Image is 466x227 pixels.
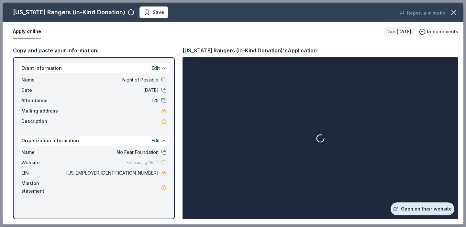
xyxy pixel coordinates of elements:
div: [US_STATE] Rangers (In-Kind Donation)'s Application [183,46,317,55]
span: Requirements [427,28,458,36]
div: Due [DATE] [384,27,414,36]
a: Open on their website [391,202,454,215]
span: No Fear Foundation [65,148,159,156]
span: Name [21,148,65,156]
button: Edit [151,64,160,72]
button: Save [139,6,168,18]
span: Website [21,159,65,167]
div: Event information [19,63,169,73]
div: Organization information [19,135,169,146]
span: Description [21,117,65,125]
span: Fill in using "Edit" [127,160,159,165]
span: Mailing address [21,107,65,115]
button: Apply online [13,25,41,38]
span: Attendance [21,97,65,104]
span: Date [21,86,65,94]
span: Night of Possible [65,76,159,84]
span: 125 [65,97,159,104]
button: Edit [151,137,160,145]
button: Report a mistake [399,9,445,17]
span: [US_EMPLOYER_IDENTIFICATION_NUMBER] [65,169,159,177]
span: Mission statement [21,179,65,195]
button: Requirements [419,28,458,36]
span: EIN [21,169,65,177]
span: [DATE] [65,86,159,94]
span: Save [153,8,164,16]
div: [US_STATE] Rangers (In-Kind Donation) [13,7,125,17]
span: Name [21,76,65,84]
div: Copy and paste your information: [13,46,175,55]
